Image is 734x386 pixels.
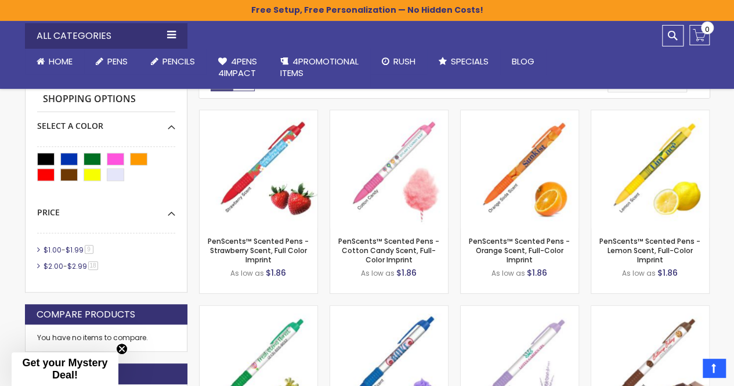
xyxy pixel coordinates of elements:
[88,261,98,270] span: 18
[591,110,709,120] a: PenScents™ Scented Pens - Lemon Scent, Full-Color Imprint
[25,49,84,74] a: Home
[22,357,107,381] span: Get your Mystery Deal!
[461,110,578,228] img: PenScents™ Scented Pens - Orange Scent, Full-Color Imprint
[461,305,578,315] a: PenScents™ Scented Pens - Lavender Scent, Full-Color Imprint
[599,236,700,265] a: PenScents™ Scented Pens - Lemon Scent, Full-Color Imprint
[37,112,175,132] div: Select A Color
[361,268,395,278] span: As low as
[25,324,187,352] div: You have no items to compare.
[37,308,135,321] strong: Compare Products
[591,305,709,315] a: PenScents™ Scented Pens - Chocolate Scent, Full-Color Imprint
[25,23,187,49] div: All Categories
[330,110,448,228] img: PenScents™ Scented Pens - Cotton Candy Scent, Full-Color Imprint
[469,236,570,265] a: PenScents™ Scented Pens - Orange Scent, Full-Color Imprint
[67,261,87,271] span: $2.99
[41,245,97,255] a: $1.00-$1.999
[41,261,102,271] a: $2.00-$2.9918
[269,49,370,86] a: 4PROMOTIONALITEMS
[218,55,257,79] span: 4Pens 4impact
[84,49,139,74] a: Pens
[139,49,207,74] a: Pencils
[85,245,93,254] span: 9
[427,49,500,74] a: Specials
[116,343,128,355] button: Close teaser
[266,267,286,279] span: $1.86
[396,267,417,279] span: $1.86
[162,55,195,67] span: Pencils
[512,55,534,67] span: Blog
[622,268,656,278] span: As low as
[657,267,678,279] span: $1.86
[527,267,547,279] span: $1.86
[705,24,710,35] span: 0
[49,55,73,67] span: Home
[200,110,317,120] a: PenScents™ Scented Pens - Strawberry Scent, Full Color Imprint
[330,110,448,120] a: PenScents™ Scented Pens - Cotton Candy Scent, Full-Color Imprint
[37,87,175,112] strong: Shopping Options
[491,268,525,278] span: As low as
[107,55,128,67] span: Pens
[44,261,63,271] span: $2.00
[461,110,578,120] a: PenScents™ Scented Pens - Orange Scent, Full-Color Imprint
[280,55,359,79] span: 4PROMOTIONAL ITEMS
[66,245,84,255] span: $1.99
[200,110,317,228] img: PenScents™ Scented Pens - Strawberry Scent, Full Color Imprint
[12,352,118,386] div: Get your Mystery Deal!Close teaser
[451,55,489,67] span: Specials
[689,25,710,45] a: 0
[200,305,317,315] a: PenScents™ Scented Pens - Floral Scent, Full-Color Imprint
[207,49,269,86] a: 4Pens4impact
[370,49,427,74] a: Rush
[44,245,62,255] span: $1.00
[591,110,709,228] img: PenScents™ Scented Pens - Lemon Scent, Full-Color Imprint
[37,199,175,218] div: Price
[703,359,725,377] a: Top
[338,236,439,265] a: PenScents™ Scented Pens - Cotton Candy Scent, Full-Color Imprint
[208,236,309,265] a: PenScents™ Scented Pens - Strawberry Scent, Full Color Imprint
[393,55,415,67] span: Rush
[230,268,264,278] span: As low as
[330,305,448,315] a: PenScents™ Scented Pens - Buttercream Scent, Full-Color Imprint
[500,49,546,74] a: Blog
